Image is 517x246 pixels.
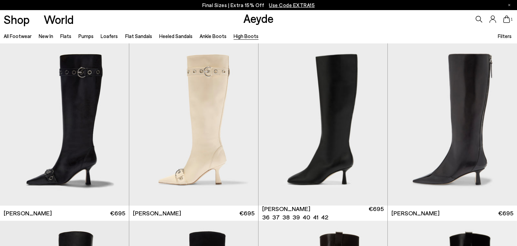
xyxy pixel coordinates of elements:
[159,33,193,39] a: Heeled Sandals
[129,43,258,205] img: Vivian Eyelet High Boots
[110,209,125,217] span: €695
[510,17,513,21] span: 1
[78,33,94,39] a: Pumps
[388,206,517,221] a: [PERSON_NAME] €695
[388,43,517,205] img: Alexis Dual-Tone High Boots
[258,43,387,205] div: 1 / 6
[243,11,274,25] a: Aeyde
[388,43,517,205] a: Next slide Previous slide
[498,209,513,217] span: €695
[503,15,510,23] a: 1
[125,33,152,39] a: Flat Sandals
[262,213,326,221] ul: variant
[239,209,254,217] span: €695
[498,33,512,39] span: Filters
[262,205,310,213] span: [PERSON_NAME]
[39,33,53,39] a: New In
[101,33,118,39] a: Loafers
[258,43,387,205] img: Catherine High Sock Boots
[44,13,74,25] a: World
[234,33,258,39] a: High Boots
[4,33,32,39] a: All Footwear
[4,209,52,217] span: [PERSON_NAME]
[272,213,280,221] li: 37
[292,213,300,221] li: 39
[388,43,517,205] div: 1 / 6
[258,206,387,221] a: [PERSON_NAME] 36 37 38 39 40 41 42 €695
[321,213,328,221] li: 42
[200,33,227,39] a: Ankle Boots
[4,13,30,25] a: Shop
[258,43,387,205] a: Next slide Previous slide
[269,2,315,8] span: Navigate to /collections/ss25-final-sizes
[369,205,384,221] span: €695
[282,213,290,221] li: 38
[313,213,318,221] li: 41
[129,206,258,221] a: [PERSON_NAME] €695
[303,213,310,221] li: 40
[262,213,270,221] li: 36
[202,1,315,9] p: Final Sizes | Extra 15% Off
[133,209,181,217] span: [PERSON_NAME]
[391,209,440,217] span: [PERSON_NAME]
[60,33,71,39] a: Flats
